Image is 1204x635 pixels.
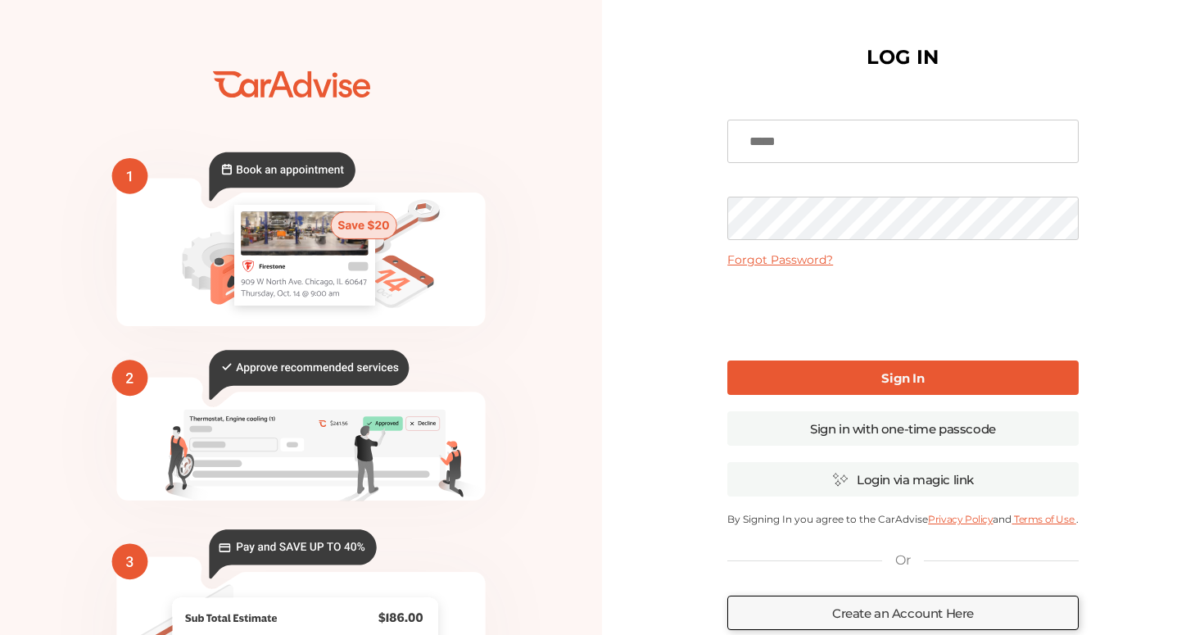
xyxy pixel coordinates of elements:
[1012,513,1075,525] a: Terms of Use
[928,513,993,525] a: Privacy Policy
[867,49,939,66] h1: LOG IN
[727,513,1079,525] p: By Signing In you agree to the CarAdvise and .
[832,472,849,488] img: magic_icon.32c66aac.svg
[727,462,1079,497] a: Login via magic link
[881,370,924,386] b: Sign In
[895,551,910,569] p: Or
[778,280,1027,344] iframe: reCAPTCHA
[727,411,1079,446] a: Sign in with one-time passcode
[727,252,833,267] a: Forgot Password?
[727,596,1079,630] a: Create an Account Here
[727,361,1079,395] a: Sign In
